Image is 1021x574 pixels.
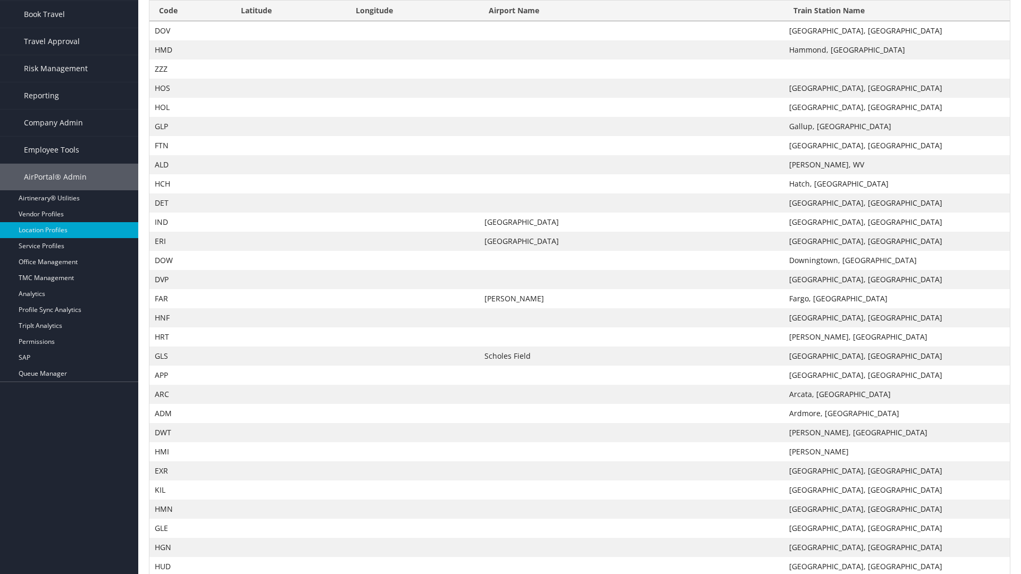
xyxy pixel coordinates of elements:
[24,137,79,163] span: Employee Tools
[784,366,1010,385] td: [GEOGRAPHIC_DATA], [GEOGRAPHIC_DATA]
[149,308,231,327] td: HNF
[149,289,231,308] td: FAR
[24,55,88,82] span: Risk Management
[784,347,1010,366] td: [GEOGRAPHIC_DATA], [GEOGRAPHIC_DATA]
[784,79,1010,98] td: [GEOGRAPHIC_DATA], [GEOGRAPHIC_DATA]
[149,327,231,347] td: HRT
[784,40,1010,60] td: Hammond, [GEOGRAPHIC_DATA]
[784,327,1010,347] td: [PERSON_NAME], [GEOGRAPHIC_DATA]
[24,109,83,136] span: Company Admin
[784,423,1010,442] td: [PERSON_NAME], [GEOGRAPHIC_DATA]
[479,232,783,251] td: [GEOGRAPHIC_DATA]
[149,423,231,442] td: DWT
[784,98,1010,117] td: [GEOGRAPHIC_DATA], [GEOGRAPHIC_DATA]
[784,193,1010,213] td: [GEOGRAPHIC_DATA], [GEOGRAPHIC_DATA]
[149,60,231,79] td: ZZZ
[784,461,1010,480] td: [GEOGRAPHIC_DATA], [GEOGRAPHIC_DATA]
[784,155,1010,174] td: [PERSON_NAME], WV
[24,1,65,28] span: Book Travel
[784,232,1010,251] td: [GEOGRAPHIC_DATA], [GEOGRAPHIC_DATA]
[149,251,231,270] td: DOW
[149,480,231,500] td: KIL
[149,21,231,40] td: DOV
[784,117,1010,136] td: Gallup, [GEOGRAPHIC_DATA]
[149,500,231,519] td: HMN
[149,117,231,136] td: GLP
[149,232,231,251] td: ERI
[479,289,783,308] td: [PERSON_NAME]
[149,270,231,289] td: DVP
[784,21,1010,40] td: [GEOGRAPHIC_DATA], [GEOGRAPHIC_DATA]
[784,136,1010,155] td: [GEOGRAPHIC_DATA], [GEOGRAPHIC_DATA]
[784,174,1010,193] td: Hatch, [GEOGRAPHIC_DATA]
[784,519,1010,538] td: [GEOGRAPHIC_DATA], [GEOGRAPHIC_DATA]
[24,28,80,55] span: Travel Approval
[784,289,1010,308] td: Fargo, [GEOGRAPHIC_DATA]
[784,480,1010,500] td: [GEOGRAPHIC_DATA], [GEOGRAPHIC_DATA]
[149,538,231,557] td: HGN
[149,155,231,174] td: ALD
[784,442,1010,461] td: [PERSON_NAME]
[479,213,783,232] td: [GEOGRAPHIC_DATA]
[149,213,231,232] td: IND
[149,40,231,60] td: HMD
[784,385,1010,404] td: Arcata, [GEOGRAPHIC_DATA]
[784,308,1010,327] td: [GEOGRAPHIC_DATA], [GEOGRAPHIC_DATA]
[149,193,231,213] td: DET
[784,1,1010,21] th: Train Station Name: activate to sort column ascending
[149,79,231,98] td: HOS
[784,251,1010,270] td: Downingtown, [GEOGRAPHIC_DATA]
[24,164,87,190] span: AirPortal® Admin
[784,270,1010,289] td: [GEOGRAPHIC_DATA], [GEOGRAPHIC_DATA]
[479,347,783,366] td: Scholes Field
[479,1,783,21] th: Airport Name: activate to sort column ascending
[149,442,231,461] td: HMI
[149,461,231,480] td: EXR
[784,538,1010,557] td: [GEOGRAPHIC_DATA], [GEOGRAPHIC_DATA]
[149,136,231,155] td: FTN
[149,98,231,117] td: HOL
[149,404,231,423] td: ADM
[346,1,479,21] th: Longitude: activate to sort column ascending
[149,1,231,21] th: Code: activate to sort column ascending
[149,519,231,538] td: GLE
[149,385,231,404] td: ARC
[231,1,347,21] th: Latitude: activate to sort column descending
[24,82,59,109] span: Reporting
[149,366,231,385] td: APP
[784,404,1010,423] td: Ardmore, [GEOGRAPHIC_DATA]
[784,500,1010,519] td: [GEOGRAPHIC_DATA], [GEOGRAPHIC_DATA]
[149,347,231,366] td: GLS
[784,213,1010,232] td: [GEOGRAPHIC_DATA], [GEOGRAPHIC_DATA]
[149,174,231,193] td: HCH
